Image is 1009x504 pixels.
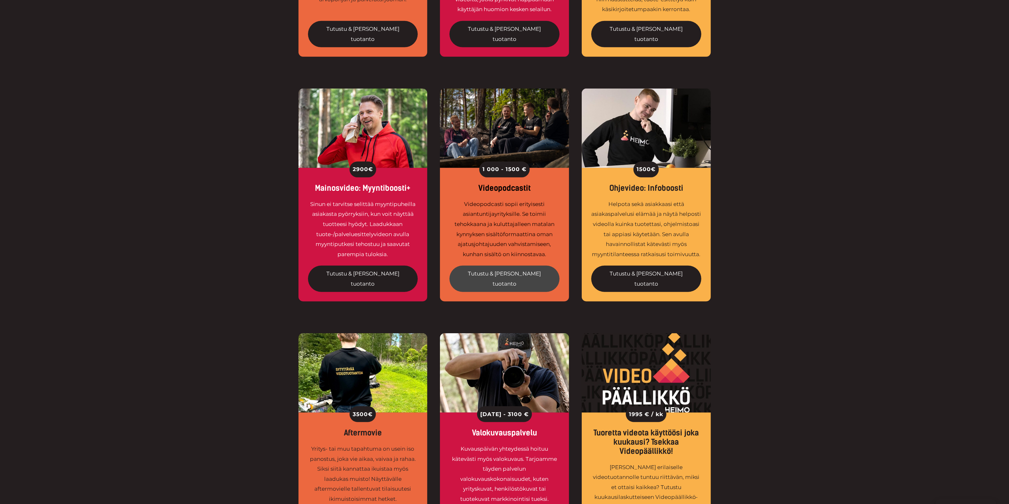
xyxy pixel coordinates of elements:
a: Tutustu & [PERSON_NAME] tuotanto [591,266,701,292]
div: Aftermovie [308,428,418,438]
span: € [651,164,656,175]
img: Ohjevideo kertoo helposti, miten ohjelmistosi tai sovelluksesi toimii. [582,89,711,168]
div: 1995 € / kk [626,406,666,422]
a: Tutustu & [PERSON_NAME] tuotanto [591,21,701,47]
div: 1 000 - 1500 € [479,162,530,177]
div: Valokuvauspalvelu [449,428,560,438]
span: € [368,409,373,420]
img: B2B-myyntiprosessi hyötyy rutkasti videotuotannosta. [298,89,428,168]
div: Videopodcasti sopii erityisesti asiantuntijayrityksille. Se toimii tehokkaana ja kuluttajalleen m... [449,199,560,259]
a: Tutustu & [PERSON_NAME] tuotanto [449,21,560,47]
div: 3500 [350,406,376,422]
div: Sinun ei tarvitse selittää myyntipuheilla asiakasta pyörryksiin, kun voit näyttää tuotteesi hyödy... [308,199,418,259]
a: Tutustu & [PERSON_NAME] tuotanto [449,266,560,292]
div: Videopodcastit [449,184,560,193]
div: Yritys- tai muu tapahtuma on usein iso panostus, joka vie aikaa, vaivaa ja rahaa. Siksi siitä kan... [308,444,418,504]
a: Tutustu & [PERSON_NAME] tuotanto [308,21,418,47]
div: Kuvauspäivän yhteydessä hoituu kätevästi myös valokuvaus. Tarjoamme täyden palvelun valokuvauskok... [449,444,560,504]
img: valokuvaus yrityksille tukee videotuotantoa [440,333,569,413]
div: Mainosvideo: Myyntiboosti+ [308,184,418,193]
div: Helpota sekä asiakkaasi että asiakaspalvelusi elämää ja näytä helposti videolla kuinka tuotettasi... [591,199,701,259]
a: Tutustu & [PERSON_NAME] tuotanto [308,266,418,292]
div: 1500 [633,162,659,177]
img: Videopäällikkö tuo videotuotannon ammattilaisen markkinointitiimiisi. [582,333,711,413]
div: 2900 [350,162,376,177]
div: [DATE] - 3100 € [477,406,532,422]
span: € [368,164,373,175]
img: Videopäällikkö kameran kanssa kuvaushommissa luonnossa. [298,333,428,413]
img: Videopodcastissa kannattaa esiintyä 1-3 henkilöä. [440,89,569,168]
div: Tuoretta videota käyttöösi joka kuukausi? Tsekkaa Videopäällikkö! [591,428,701,456]
div: Ohjevideo: Infoboosti [591,184,701,193]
